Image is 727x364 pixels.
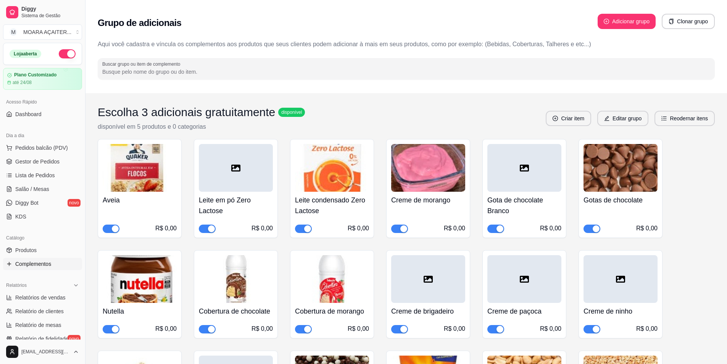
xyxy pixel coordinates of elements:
span: M [10,28,17,36]
div: Catálogo [3,232,82,244]
a: DiggySistema de Gestão [3,3,82,21]
img: product-image [391,144,465,192]
img: product-image [103,255,177,303]
div: R$ 0,00 [348,224,369,233]
a: Produtos [3,244,82,256]
a: Gestor de Pedidos [3,155,82,168]
div: R$ 0,00 [251,324,273,333]
h3: Escolha 3 adicionais gratuitamente [98,105,275,119]
a: Salão / Mesas [3,183,82,195]
h4: Aveia [103,195,177,205]
div: R$ 0,00 [348,324,369,333]
span: ordered-list [661,116,667,121]
a: Relatório de fidelidadenovo [3,333,82,345]
span: Lista de Pedidos [15,171,55,179]
span: Produtos [15,246,37,254]
div: R$ 0,00 [636,324,658,333]
img: product-image [584,144,658,192]
div: R$ 0,00 [540,224,561,233]
button: ordered-listReodernar itens [654,111,715,126]
div: Acesso Rápido [3,96,82,108]
h4: Creme de brigadeiro [391,306,465,317]
div: R$ 0,00 [636,224,658,233]
a: KDS [3,210,82,223]
article: Plano Customizado [14,72,56,78]
a: Complementos [3,258,82,270]
div: R$ 0,00 [155,324,177,333]
a: Relatório de mesas [3,319,82,331]
img: product-image [199,255,273,303]
span: Dashboard [15,110,42,118]
a: Relatório de clientes [3,305,82,317]
h4: Gotas de chocolate [584,195,658,205]
button: Alterar Status [59,49,76,58]
button: Select a team [3,24,82,40]
button: Pedidos balcão (PDV) [3,142,82,154]
h4: Gota de chocolate Branco [487,195,561,216]
img: product-image [295,144,369,192]
span: Pedidos balcão (PDV) [15,144,68,152]
img: product-image [103,144,177,192]
button: [EMAIL_ADDRESS][DOMAIN_NAME] [3,343,82,361]
div: R$ 0,00 [540,324,561,333]
label: Buscar grupo ou item de complemento [102,61,183,67]
div: R$ 0,00 [444,324,465,333]
div: R$ 0,00 [251,224,273,233]
a: Diggy Botnovo [3,197,82,209]
span: disponível [280,109,303,115]
span: Diggy Bot [15,199,39,207]
button: copyClonar grupo [662,14,715,29]
span: edit [604,116,609,121]
div: MOARA AÇAITER ... [23,28,71,36]
span: Diggy [21,6,79,13]
p: Aqui você cadastra e víncula os complementos aos produtos que seus clientes podem adicionar à mai... [98,40,715,49]
a: Plano Customizadoaté 24/08 [3,68,82,90]
span: Complementos [15,260,51,268]
span: copy [669,19,674,24]
h2: Grupo de adicionais [98,17,181,29]
div: Loja aberta [10,50,41,58]
a: Dashboard [3,108,82,120]
h4: Cobertura de chocolate [199,306,273,317]
h4: Nutella [103,306,177,317]
button: plus-circleCriar item [546,111,591,126]
div: R$ 0,00 [444,224,465,233]
article: até 24/08 [13,79,32,86]
span: Relatórios de vendas [15,294,66,301]
p: disponível em 5 produtos e 0 categorias [98,122,305,131]
a: Lista de Pedidos [3,169,82,181]
span: Relatórios [6,282,27,288]
a: Relatórios de vendas [3,291,82,304]
h4: Creme de ninho [584,306,658,317]
img: product-image [295,255,369,303]
span: [EMAIL_ADDRESS][DOMAIN_NAME] [21,349,70,355]
input: Buscar grupo ou item de complemento [102,68,710,76]
span: Relatório de mesas [15,321,61,329]
div: R$ 0,00 [155,224,177,233]
h4: Leite em pó Zero Lactose [199,195,273,216]
button: plus-circleAdicionar grupo [598,14,656,29]
span: plus-circle [604,19,609,24]
div: Dia a dia [3,129,82,142]
h4: Creme de morango [391,195,465,205]
span: Relatório de clientes [15,307,64,315]
span: Salão / Mesas [15,185,49,193]
span: Sistema de Gestão [21,13,79,19]
span: plus-circle [553,116,558,121]
h4: Cobertura de morango [295,306,369,317]
h4: Leite condensado Zero Lactose [295,195,369,216]
button: editEditar grupo [597,111,648,126]
span: Gestor de Pedidos [15,158,60,165]
span: KDS [15,213,26,220]
h4: Creme de paçoca [487,306,561,317]
span: Relatório de fidelidade [15,335,68,343]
